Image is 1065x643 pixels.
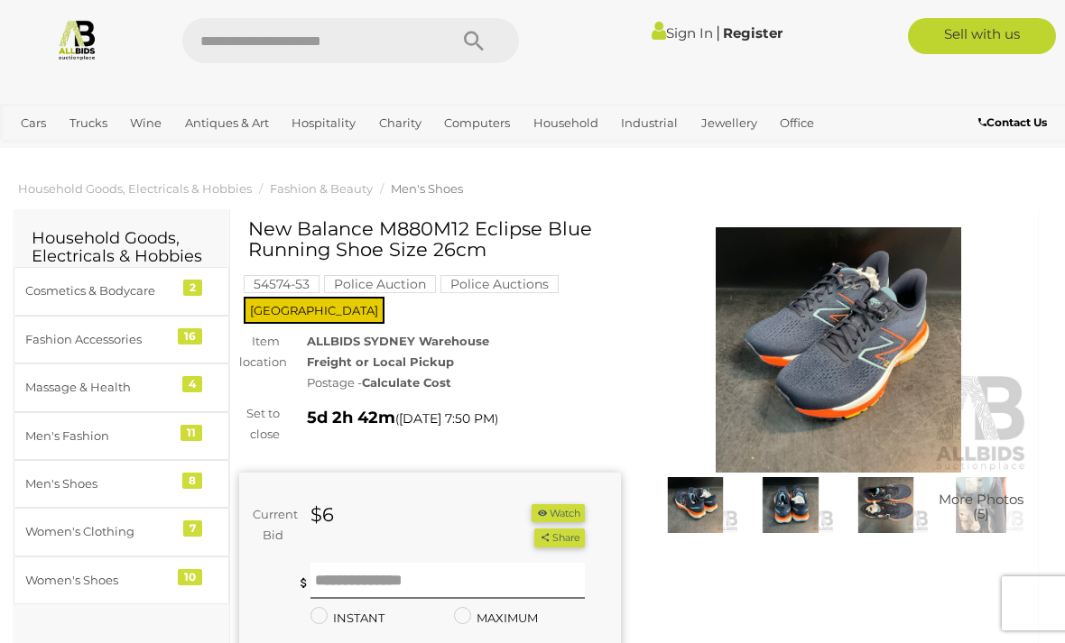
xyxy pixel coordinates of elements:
[978,115,1047,129] b: Contact Us
[56,18,98,60] img: Allbids.com.au
[395,411,498,426] span: ( )
[178,569,202,585] div: 10
[362,375,451,390] strong: Calculate Cost
[14,267,229,315] a: Cosmetics & Bodycare 2
[648,227,1030,473] img: New Balance M880M12 Eclipse Blue Running Shoe Size 26cm
[694,108,764,138] a: Jewellery
[178,108,276,138] a: Antiques & Art
[773,108,821,138] a: Office
[123,108,169,138] a: Wine
[25,570,174,591] div: Women's Shoes
[25,521,174,542] div: Women's Clothing
[716,23,720,42] span: |
[178,328,202,344] div: 16
[652,24,713,41] a: Sign In
[307,354,454,369] strong: Freight or Local Pickup
[14,508,229,556] a: Women's Clothing 7
[14,316,229,363] a: Fashion Accessories 16
[25,473,174,494] div: Men's Shoes
[183,280,202,296] div: 2
[248,218,616,260] h1: New Balance M880M12 Eclipse Blue Running Shoe Size 26cm
[270,181,373,196] a: Fashion & Beauty
[14,363,229,411] a: Massage & Health 4
[399,410,495,427] span: [DATE] 7:50 PM
[18,181,252,196] a: Household Goods, Electricals & Hobbies
[614,108,685,138] a: Industrial
[239,504,297,547] div: Current Bid
[372,108,429,138] a: Charity
[532,504,584,523] li: Watch this item
[938,477,1024,533] a: More Photos(5)
[437,108,517,138] a: Computers
[310,608,384,629] label: INSTANT
[182,473,202,489] div: 8
[391,181,463,196] a: Men's Shoes
[440,275,559,293] mark: Police Auctions
[14,556,229,604] a: Women's Shoes 10
[324,275,436,293] mark: Police Auction
[307,408,395,427] strong: 5d 2h 42m
[244,297,384,324] span: [GEOGRAPHIC_DATA]
[526,108,606,138] a: Household
[284,108,363,138] a: Hospitality
[244,275,319,293] mark: 54574-53
[244,277,319,291] a: 54574-53
[25,426,174,446] div: Men's Fashion
[843,477,930,533] img: New Balance M880M12 Eclipse Blue Running Shoe Size 26cm
[226,403,293,446] div: Set to close
[723,24,783,41] a: Register
[181,425,202,441] div: 11
[74,138,217,168] a: [GEOGRAPHIC_DATA]
[183,520,202,537] div: 7
[532,504,584,523] button: Watch
[310,503,334,526] strong: $6
[978,113,1051,133] a: Contact Us
[534,528,584,547] button: Share
[14,108,53,138] a: Cars
[25,377,174,398] div: Massage & Health
[226,331,293,373] div: Item location
[182,376,202,392] div: 4
[62,108,115,138] a: Trucks
[307,372,620,393] div: Postage -
[14,138,65,168] a: Sports
[939,491,1023,521] span: More Photos (5)
[32,230,211,266] h2: Household Goods, Electricals & Hobbies
[440,277,559,291] a: Police Auctions
[938,477,1024,533] img: New Balance M880M12 Eclipse Blue Running Shoe Size 26cm
[25,280,174,301] div: Cosmetics & Bodycare
[908,18,1056,54] a: Sell with us
[14,460,229,508] a: Men's Shoes 8
[25,329,174,350] div: Fashion Accessories
[454,608,538,629] label: MAXIMUM
[307,334,489,348] strong: ALLBIDS SYDNEY Warehouse
[653,477,739,533] img: New Balance M880M12 Eclipse Blue Running Shoe Size 26cm
[429,18,519,63] button: Search
[324,277,436,291] a: Police Auction
[747,477,834,533] img: New Balance M880M12 Eclipse Blue Running Shoe Size 26cm
[14,412,229,460] a: Men's Fashion 11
